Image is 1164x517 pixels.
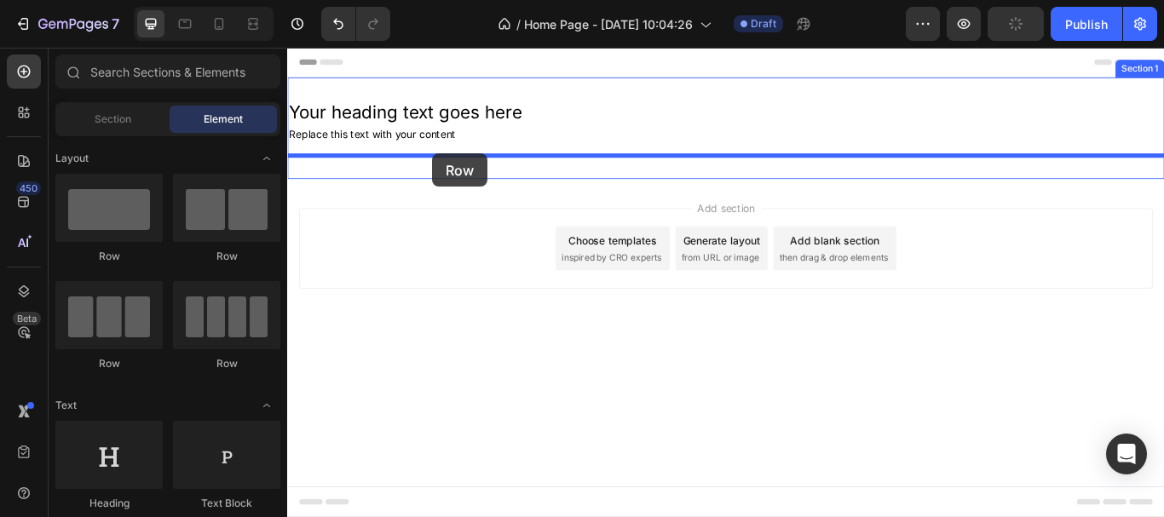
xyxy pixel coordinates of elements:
[287,48,1164,517] iframe: Design area
[321,7,390,41] div: Undo/Redo
[1051,7,1122,41] button: Publish
[1065,15,1108,33] div: Publish
[95,112,131,127] span: Section
[173,496,280,511] div: Text Block
[253,145,280,172] span: Toggle open
[751,16,776,32] span: Draft
[524,15,693,33] span: Home Page - [DATE] 10:04:26
[173,249,280,264] div: Row
[204,112,243,127] span: Element
[112,14,119,34] p: 7
[55,249,163,264] div: Row
[516,15,521,33] span: /
[7,7,127,41] button: 7
[13,312,41,325] div: Beta
[1106,434,1147,474] div: Open Intercom Messenger
[253,392,280,419] span: Toggle open
[55,398,77,413] span: Text
[55,356,163,371] div: Row
[173,356,280,371] div: Row
[55,496,163,511] div: Heading
[55,55,280,89] input: Search Sections & Elements
[16,181,41,195] div: 450
[55,151,89,166] span: Layout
